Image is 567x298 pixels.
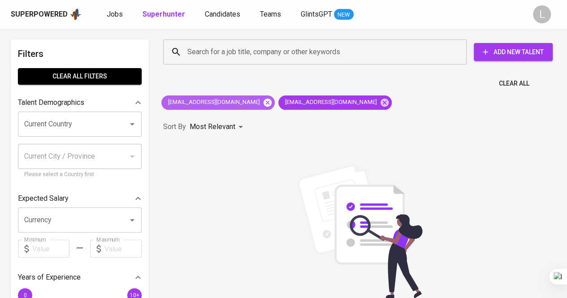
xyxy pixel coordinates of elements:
[18,272,81,283] p: Years of Experience
[260,10,281,18] span: Teams
[533,5,551,23] div: L
[143,10,185,18] b: Superhunter
[18,193,69,204] p: Expected Salary
[107,10,123,18] span: Jobs
[190,121,235,132] p: Most Relevant
[24,170,135,179] p: Please select a Country first
[278,95,392,110] div: [EMAIL_ADDRESS][DOMAIN_NAME]
[143,9,187,20] a: Superhunter
[18,94,142,112] div: Talent Demographics
[278,98,382,107] span: [EMAIL_ADDRESS][DOMAIN_NAME]
[126,214,139,226] button: Open
[499,78,529,89] span: Clear All
[301,9,354,20] a: GlintsGPT NEW
[190,119,246,135] div: Most Relevant
[301,10,332,18] span: GlintsGPT
[260,9,283,20] a: Teams
[495,75,533,92] button: Clear All
[481,47,545,58] span: Add New Talent
[104,240,142,258] input: Value
[69,8,82,21] img: app logo
[205,9,242,20] a: Candidates
[25,71,134,82] span: Clear All filters
[161,95,275,110] div: [EMAIL_ADDRESS][DOMAIN_NAME]
[18,268,142,286] div: Years of Experience
[32,240,69,258] input: Value
[11,8,82,21] a: Superpoweredapp logo
[18,97,84,108] p: Talent Demographics
[107,9,125,20] a: Jobs
[18,190,142,207] div: Expected Salary
[18,47,142,61] h6: Filters
[163,121,186,132] p: Sort By
[161,98,265,107] span: [EMAIL_ADDRESS][DOMAIN_NAME]
[126,118,139,130] button: Open
[18,68,142,85] button: Clear All filters
[474,43,553,61] button: Add New Talent
[334,10,354,19] span: NEW
[205,10,240,18] span: Candidates
[11,9,68,20] div: Superpowered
